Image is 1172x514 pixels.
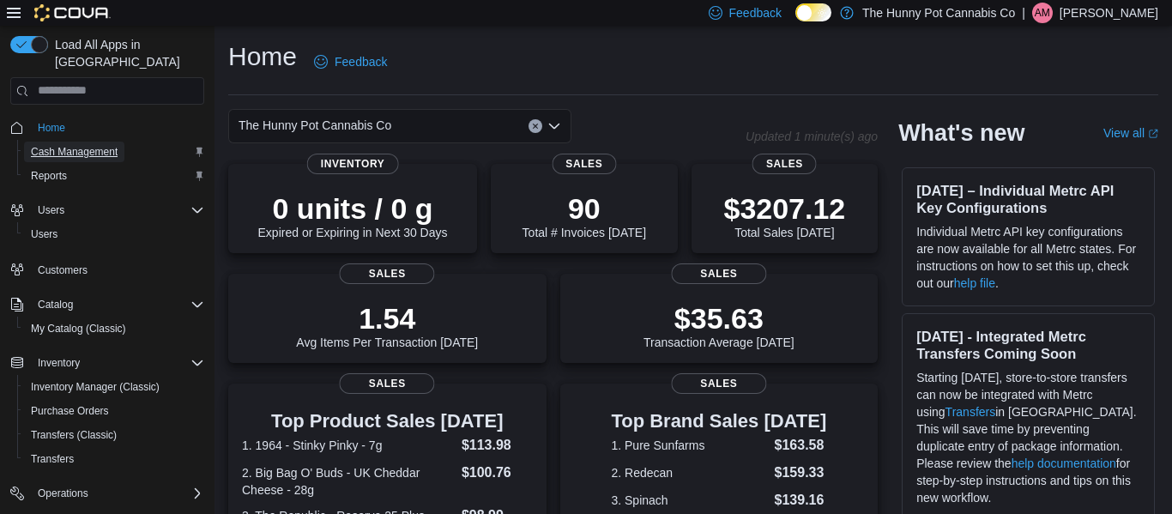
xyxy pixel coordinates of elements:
[24,224,204,245] span: Users
[523,191,646,226] p: 90
[3,115,211,140] button: Home
[775,435,827,456] dd: $163.58
[38,121,65,135] span: Home
[17,222,211,246] button: Users
[1060,3,1158,23] p: [PERSON_NAME]
[31,294,204,315] span: Catalog
[729,4,782,21] span: Feedback
[258,191,448,239] div: Expired or Expiring in Next 30 Days
[258,191,448,226] p: 0 units / 0 g
[38,356,80,370] span: Inventory
[307,154,399,174] span: Inventory
[24,318,133,339] a: My Catalog (Classic)
[48,36,204,70] span: Load All Apps in [GEOGRAPHIC_DATA]
[296,301,478,349] div: Avg Items Per Transaction [DATE]
[228,39,297,74] h1: Home
[31,200,204,221] span: Users
[24,377,166,397] a: Inventory Manager (Classic)
[34,4,111,21] img: Cova
[1012,457,1116,470] a: help documentation
[3,257,211,281] button: Customers
[17,423,211,447] button: Transfers (Classic)
[31,483,95,504] button: Operations
[31,169,67,183] span: Reports
[3,198,211,222] button: Users
[3,351,211,375] button: Inventory
[38,263,88,277] span: Customers
[242,411,533,432] h3: Top Product Sales [DATE]
[31,483,204,504] span: Operations
[1022,3,1025,23] p: |
[31,404,109,418] span: Purchase Orders
[611,411,826,432] h3: Top Brand Sales [DATE]
[898,119,1024,147] h2: What's new
[31,200,71,221] button: Users
[31,380,160,394] span: Inventory Manager (Classic)
[24,142,204,162] span: Cash Management
[752,154,817,174] span: Sales
[31,145,118,159] span: Cash Management
[296,301,478,336] p: 1.54
[24,401,116,421] a: Purchase Orders
[340,373,435,394] span: Sales
[24,142,124,162] a: Cash Management
[24,318,204,339] span: My Catalog (Classic)
[38,203,64,217] span: Users
[307,45,394,79] a: Feedback
[671,263,766,284] span: Sales
[746,130,878,143] p: Updated 1 minute(s) ago
[547,119,561,133] button: Open list of options
[24,449,81,469] a: Transfers
[795,3,831,21] input: Dark Mode
[31,428,117,442] span: Transfers (Classic)
[17,317,211,341] button: My Catalog (Classic)
[31,353,204,373] span: Inventory
[611,464,767,481] dt: 2. Redecan
[916,182,1140,216] h3: [DATE] – Individual Metrc API Key Configurations
[17,164,211,188] button: Reports
[462,435,533,456] dd: $113.98
[1148,129,1158,139] svg: External link
[340,263,435,284] span: Sales
[24,425,124,445] a: Transfers (Classic)
[24,224,64,245] a: Users
[17,447,211,471] button: Transfers
[24,425,204,445] span: Transfers (Classic)
[242,437,455,454] dt: 1. 1964 - Stinky Pinky - 7g
[1103,126,1158,140] a: View allExternal link
[462,463,533,483] dd: $100.76
[954,276,995,290] a: help file
[24,401,204,421] span: Purchase Orders
[552,154,616,174] span: Sales
[1035,3,1050,23] span: AM
[31,118,72,138] a: Home
[24,377,204,397] span: Inventory Manager (Classic)
[643,301,794,336] p: $35.63
[529,119,542,133] button: Clear input
[31,260,94,281] a: Customers
[31,258,204,280] span: Customers
[38,298,73,311] span: Catalog
[775,463,827,483] dd: $159.33
[31,117,204,138] span: Home
[3,293,211,317] button: Catalog
[916,369,1140,506] p: Starting [DATE], store-to-store transfers can now be integrated with Metrc using in [GEOGRAPHIC_D...
[17,140,211,164] button: Cash Management
[24,449,204,469] span: Transfers
[24,166,74,186] a: Reports
[31,294,80,315] button: Catalog
[611,437,767,454] dt: 1. Pure Sunfarms
[17,375,211,399] button: Inventory Manager (Classic)
[31,353,87,373] button: Inventory
[1032,3,1053,23] div: Ashley Moase
[242,464,455,499] dt: 2. Big Bag O' Buds - UK Cheddar Cheese - 28g
[671,373,766,394] span: Sales
[24,166,204,186] span: Reports
[611,492,767,509] dt: 3. Spinach
[31,227,57,241] span: Users
[17,399,211,423] button: Purchase Orders
[3,481,211,505] button: Operations
[795,21,796,22] span: Dark Mode
[643,301,794,349] div: Transaction Average [DATE]
[31,452,74,466] span: Transfers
